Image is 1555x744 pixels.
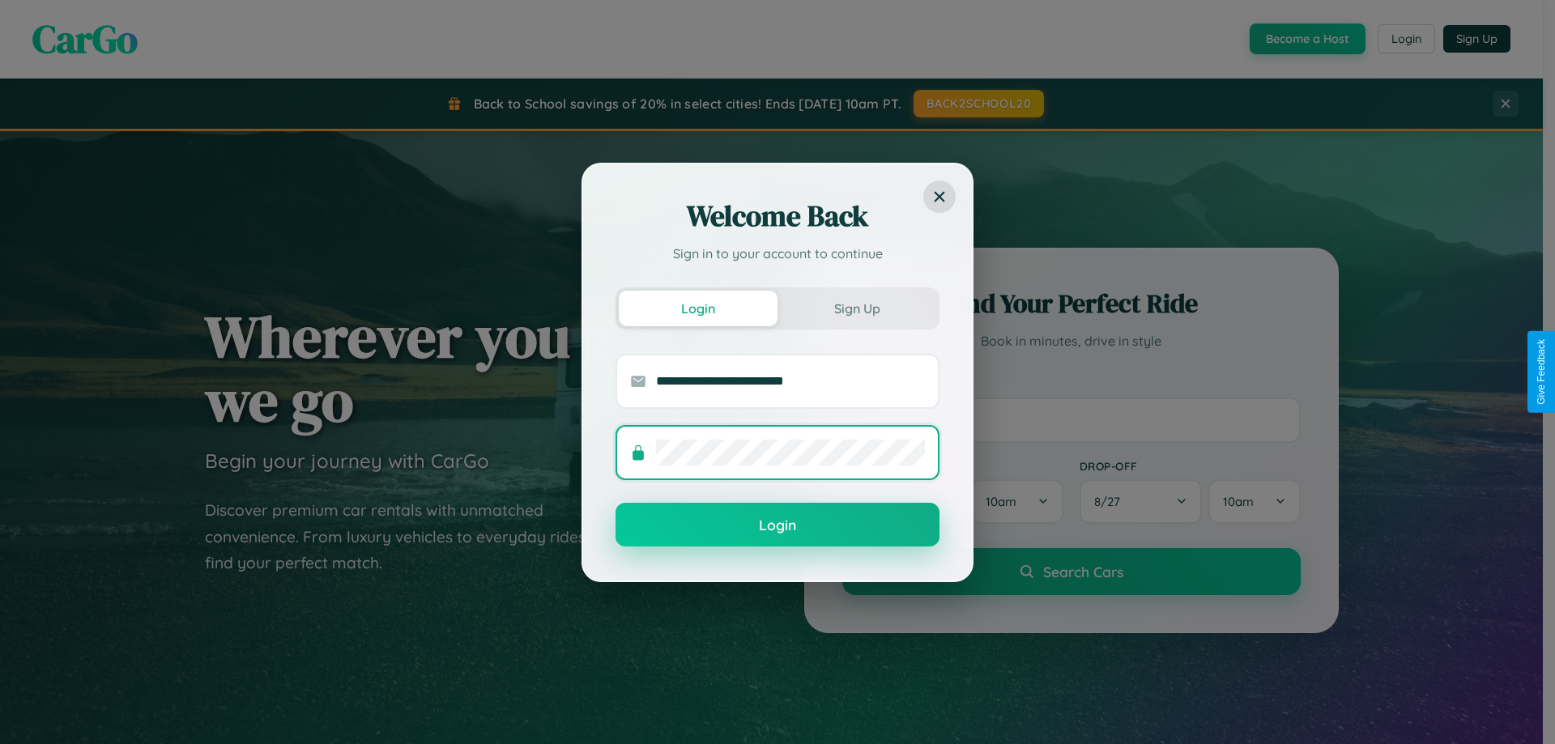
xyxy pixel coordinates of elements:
[616,197,939,236] h2: Welcome Back
[619,291,777,326] button: Login
[616,503,939,546] button: Login
[616,244,939,263] p: Sign in to your account to continue
[1536,339,1547,405] div: Give Feedback
[777,291,936,326] button: Sign Up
